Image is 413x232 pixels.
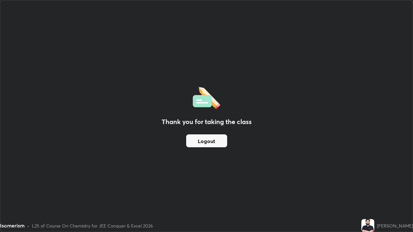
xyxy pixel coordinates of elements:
[32,222,153,229] div: L25 of Course On Chemistry for JEE Conquer & Excel 2026
[193,85,220,109] img: offlineFeedback.1438e8b3.svg
[27,222,29,229] div: •
[186,134,227,147] button: Logout
[162,117,252,127] h2: Thank you for taking the class
[361,219,374,232] img: f16150f93396451290561ee68e23d37e.jpg
[377,222,413,229] div: [PERSON_NAME]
